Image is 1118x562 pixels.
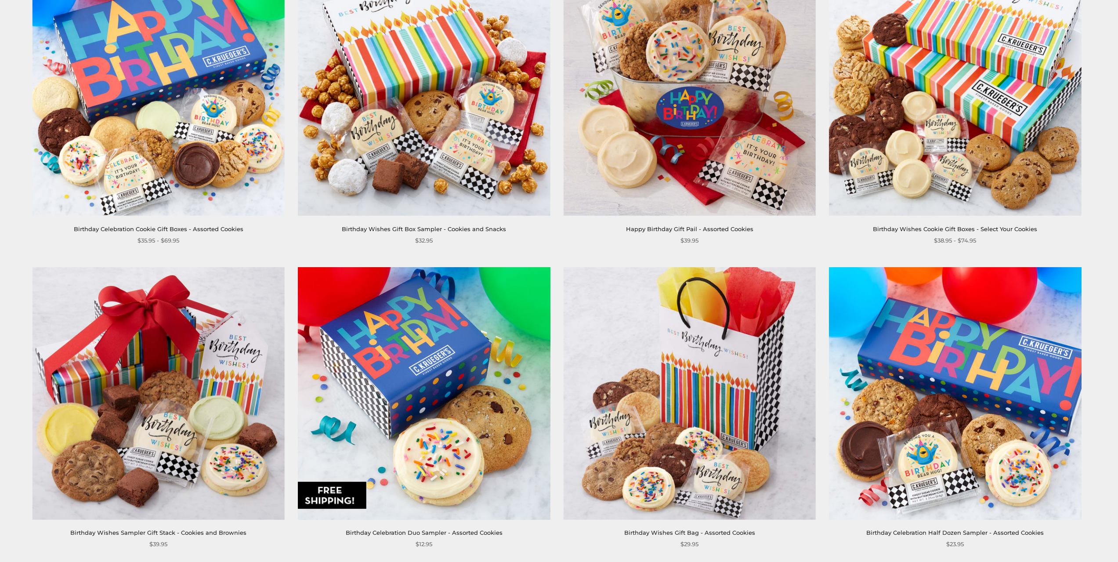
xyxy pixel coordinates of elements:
[680,236,698,245] span: $39.95
[137,236,179,245] span: $35.95 - $69.95
[564,267,816,519] img: Birthday Wishes Gift Bag - Assorted Cookies
[346,529,503,536] a: Birthday Celebration Duo Sampler - Assorted Cookies
[626,225,753,232] a: Happy Birthday Gift Pail - Assorted Cookies
[416,540,432,549] span: $12.95
[866,529,1044,536] a: Birthday Celebration Half Dozen Sampler - Assorted Cookies
[33,267,285,519] img: Birthday Wishes Sampler Gift Stack - Cookies and Brownies
[415,236,433,245] span: $32.95
[7,529,91,555] iframe: Sign Up via Text for Offers
[829,267,1081,519] img: Birthday Celebration Half Dozen Sampler - Assorted Cookies
[149,540,167,549] span: $39.95
[934,236,976,245] span: $38.95 - $74.95
[70,529,246,536] a: Birthday Wishes Sampler Gift Stack - Cookies and Brownies
[946,540,964,549] span: $23.95
[680,540,698,549] span: $29.95
[74,225,243,232] a: Birthday Celebration Cookie Gift Boxes - Assorted Cookies
[624,529,755,536] a: Birthday Wishes Gift Bag - Assorted Cookies
[342,225,506,232] a: Birthday Wishes Gift Box Sampler - Cookies and Snacks
[873,225,1037,232] a: Birthday Wishes Cookie Gift Boxes - Select Your Cookies
[298,267,550,519] img: Birthday Celebration Duo Sampler - Assorted Cookies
